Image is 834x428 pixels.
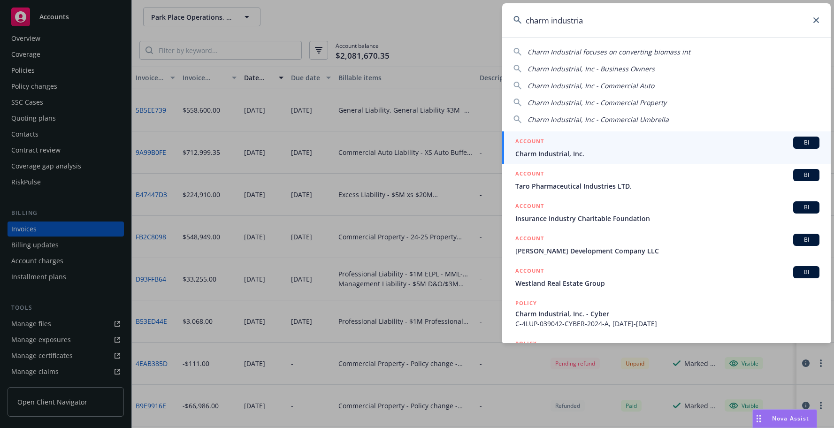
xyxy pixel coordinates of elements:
span: BI [797,268,816,276]
span: Charm Industrial focuses on converting biomass int [528,47,690,56]
a: ACCOUNTBICharm Industrial, Inc. [502,131,831,164]
a: POLICYCharm Industrial, Inc. - CyberC-4LUP-039042-CYBER-2024-A, [DATE]-[DATE] [502,293,831,334]
h5: ACCOUNT [515,201,544,213]
span: Charm Industrial, Inc - Commercial Property [528,98,666,107]
input: Search... [502,3,831,37]
span: BI [797,236,816,244]
a: ACCOUNTBIInsurance Industry Charitable Foundation [502,196,831,229]
h5: ACCOUNT [515,266,544,277]
h5: POLICY [515,339,537,348]
h5: POLICY [515,298,537,308]
a: ACCOUNTBITaro Pharmaceutical Industries LTD. [502,164,831,196]
span: Insurance Industry Charitable Foundation [515,214,819,223]
span: Nova Assist [772,414,809,422]
span: Westland Real Estate Group [515,278,819,288]
span: Charm Industrial, Inc. - Cyber [515,309,819,319]
span: Taro Pharmaceutical Industries LTD. [515,181,819,191]
span: BI [797,203,816,212]
span: Charm Industrial, Inc - Business Owners [528,64,655,73]
h5: ACCOUNT [515,234,544,245]
span: BI [797,171,816,179]
h5: ACCOUNT [515,137,544,148]
span: BI [797,138,816,147]
span: C-4LUP-039042-CYBER-2024-A, [DATE]-[DATE] [515,319,819,329]
div: Drag to move [753,410,765,428]
a: ACCOUNTBI[PERSON_NAME] Development Company LLC [502,229,831,261]
a: POLICY [502,334,831,374]
a: ACCOUNTBIWestland Real Estate Group [502,261,831,293]
span: Charm Industrial, Inc - Commercial Umbrella [528,115,669,124]
h5: ACCOUNT [515,169,544,180]
span: Charm Industrial, Inc - Commercial Auto [528,81,654,90]
span: Charm Industrial, Inc. [515,149,819,159]
span: [PERSON_NAME] Development Company LLC [515,246,819,256]
button: Nova Assist [752,409,817,428]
